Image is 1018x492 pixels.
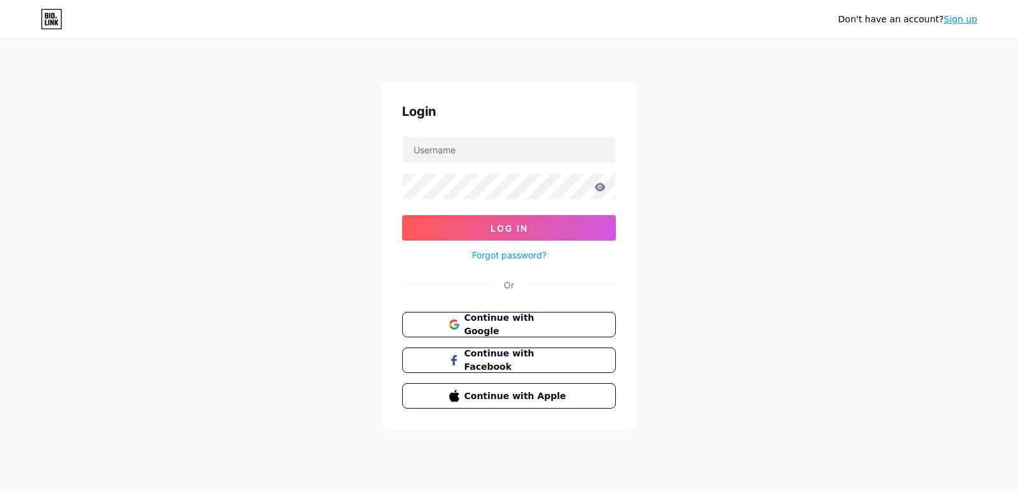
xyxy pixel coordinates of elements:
[403,137,615,162] input: Username
[504,278,514,292] div: Or
[464,347,569,374] span: Continue with Facebook
[472,248,547,262] a: Forgot password?
[402,383,616,409] button: Continue with Apple
[491,223,528,234] span: Log In
[464,390,569,403] span: Continue with Apple
[944,14,977,24] a: Sign up
[838,13,977,26] div: Don't have an account?
[402,102,616,121] div: Login
[402,312,616,337] button: Continue with Google
[402,348,616,373] button: Continue with Facebook
[402,215,616,241] button: Log In
[464,311,569,338] span: Continue with Google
